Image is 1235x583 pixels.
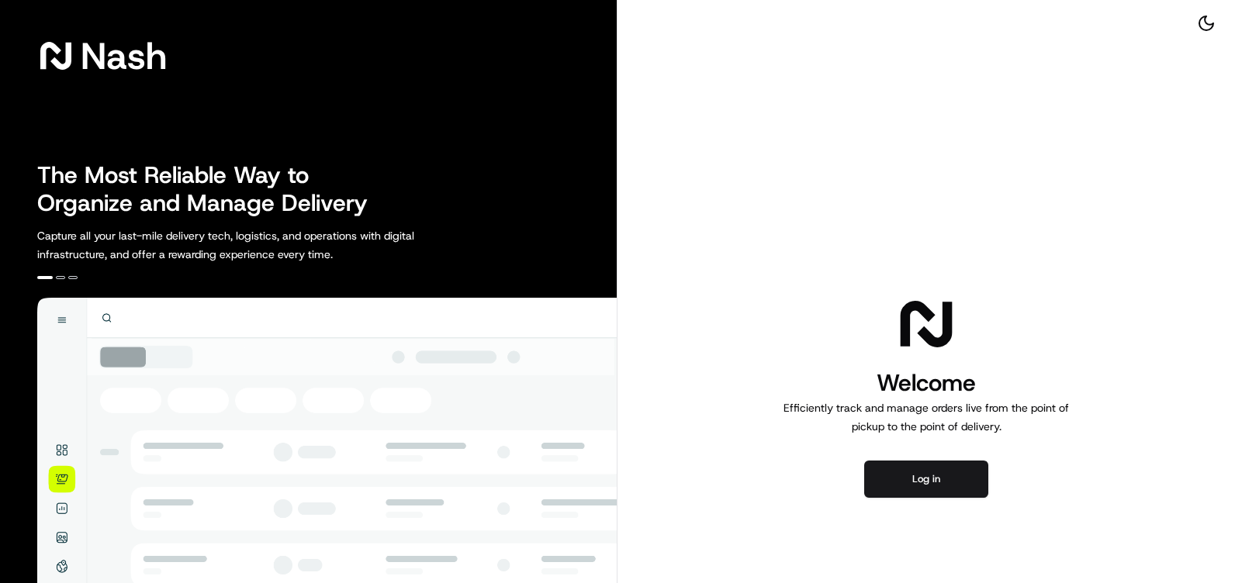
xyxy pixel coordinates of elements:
[777,398,1075,436] p: Efficiently track and manage orders live from the point of pickup to the point of delivery.
[864,461,988,498] button: Log in
[81,40,167,71] span: Nash
[37,226,484,264] p: Capture all your last-mile delivery tech, logistics, and operations with digital infrastructure, ...
[777,367,1075,398] h1: Welcome
[37,161,385,217] h2: The Most Reliable Way to Organize and Manage Delivery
